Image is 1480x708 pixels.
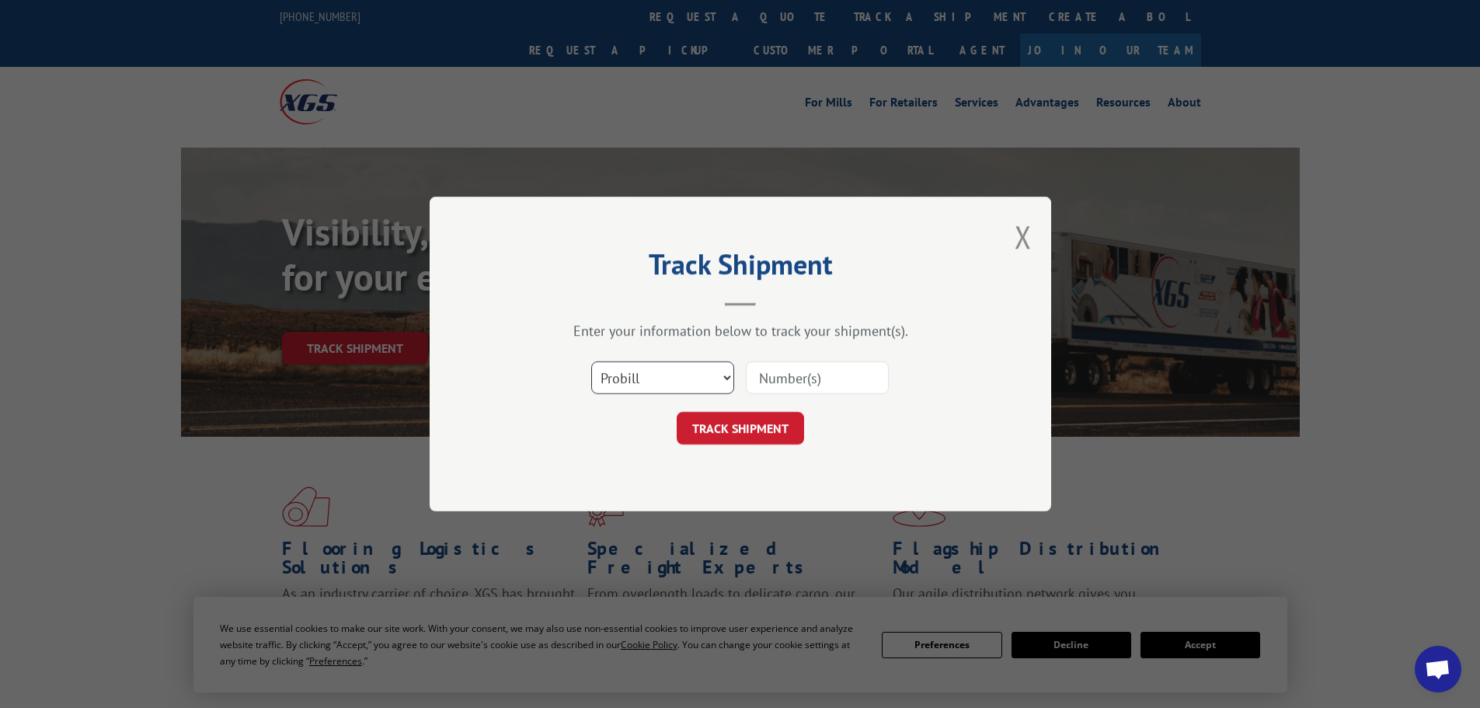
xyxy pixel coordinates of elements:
[1415,646,1461,692] div: Open chat
[1015,216,1032,257] button: Close modal
[677,412,804,445] button: TRACK SHIPMENT
[746,361,889,394] input: Number(s)
[507,253,973,283] h2: Track Shipment
[507,322,973,340] div: Enter your information below to track your shipment(s).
